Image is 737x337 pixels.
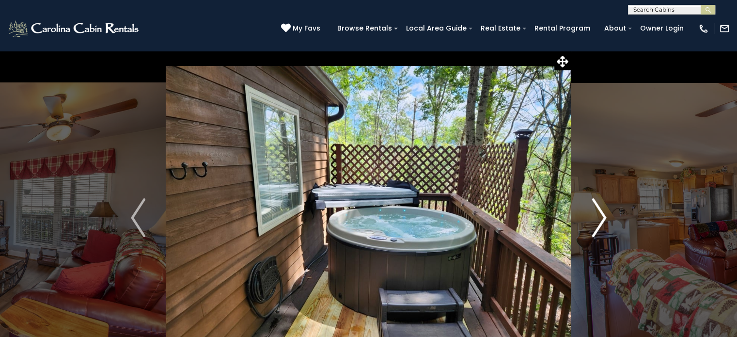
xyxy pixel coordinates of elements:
a: Owner Login [635,21,689,36]
img: arrow [131,198,145,237]
a: Local Area Guide [401,21,471,36]
img: White-1-2.png [7,19,141,38]
span: My Favs [293,23,320,33]
img: arrow [592,198,606,237]
img: mail-regular-white.png [719,23,730,34]
a: Browse Rentals [332,21,397,36]
img: phone-regular-white.png [698,23,709,34]
a: Real Estate [476,21,525,36]
a: Rental Program [530,21,595,36]
a: About [599,21,631,36]
a: My Favs [281,23,323,34]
